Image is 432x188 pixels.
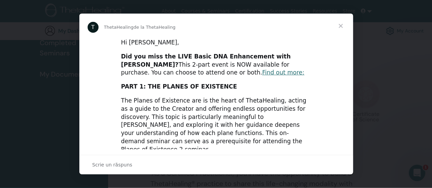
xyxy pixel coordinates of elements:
div: Profile image for ThetaHealing [88,22,99,33]
div: Hi [PERSON_NAME], [121,39,311,47]
div: This 2-part event is NOW available for purchase. You can choose to attend one or both. [121,53,311,77]
span: ThetaHealing [104,25,134,30]
div: The Planes of Existence are is the heart of ThetaHealing, acting as a guide to the Creator and of... [121,97,311,154]
b: PART 1: THE PLANES OF EXISTENCE [121,83,237,90]
span: Scrie un răspuns [92,160,132,169]
a: Find out more: [262,69,304,76]
span: de la ThetaHealing [133,25,175,30]
div: Deschideți conversația și răspundeți [79,155,353,174]
b: Did you miss the LIVE Basic DNA Enhancement with [PERSON_NAME]? [121,53,291,68]
span: Închidere [328,14,353,38]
